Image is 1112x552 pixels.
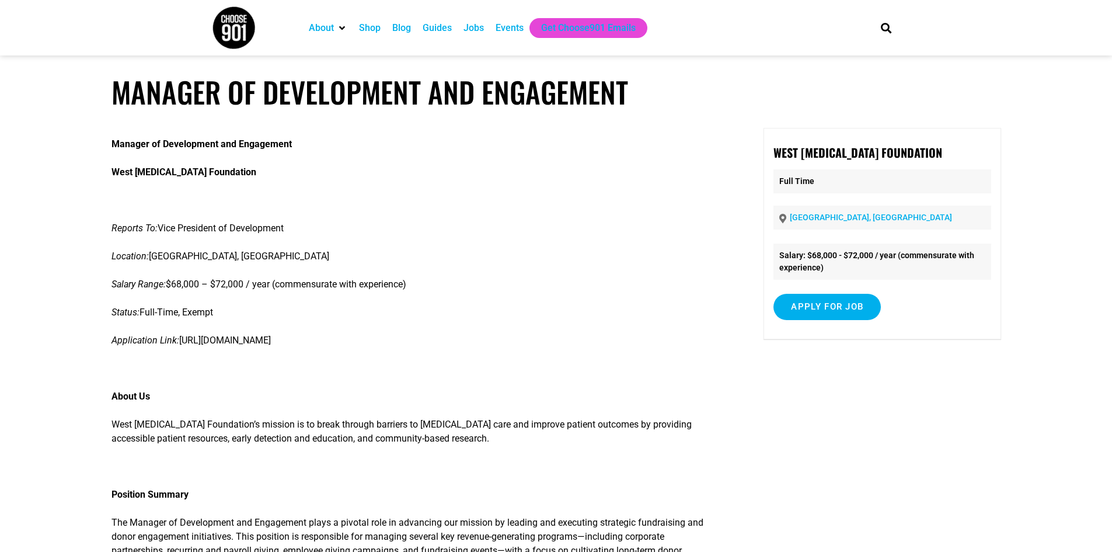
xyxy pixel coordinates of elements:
strong: West [MEDICAL_DATA] Foundation [773,144,942,161]
strong: Manager of Development and Engagement [111,138,292,150]
strong: West [MEDICAL_DATA] Foundation [111,166,256,178]
p: West [MEDICAL_DATA] Foundation’s mission is to break through barriers to [MEDICAL_DATA] care and ... [111,418,720,446]
a: [GEOGRAPHIC_DATA], [GEOGRAPHIC_DATA] [790,213,952,222]
em: Status: [111,307,140,318]
em: Salary Range: [111,279,166,290]
a: About [309,21,334,35]
a: Get Choose901 Emails [541,21,636,35]
li: Salary: $68,000 - $72,000 / year (commensurate with experience) [773,244,991,280]
input: Apply for job [773,294,881,320]
a: Guides [423,21,452,35]
strong: Position Summary [111,489,189,500]
p: Vice President of Development [111,221,720,235]
p: Full-Time, Exempt [111,305,720,320]
nav: Main nav [303,18,861,38]
em: Location: [111,251,149,262]
strong: About Us [111,391,150,402]
a: Jobs [463,21,484,35]
h1: Manager of Development and Engagement [111,75,1001,109]
a: Blog [392,21,411,35]
a: Shop [359,21,381,35]
em: Application Link: [111,335,179,346]
em: Reports To: [111,223,158,234]
p: $68,000 – $72,000 / year (commensurate with experience) [111,277,720,291]
a: Events [496,21,524,35]
p: [GEOGRAPHIC_DATA], [GEOGRAPHIC_DATA] [111,249,720,263]
div: Search [876,18,895,37]
p: [URL][DOMAIN_NAME] [111,334,720,348]
p: Full Time [773,169,991,193]
div: About [303,18,353,38]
